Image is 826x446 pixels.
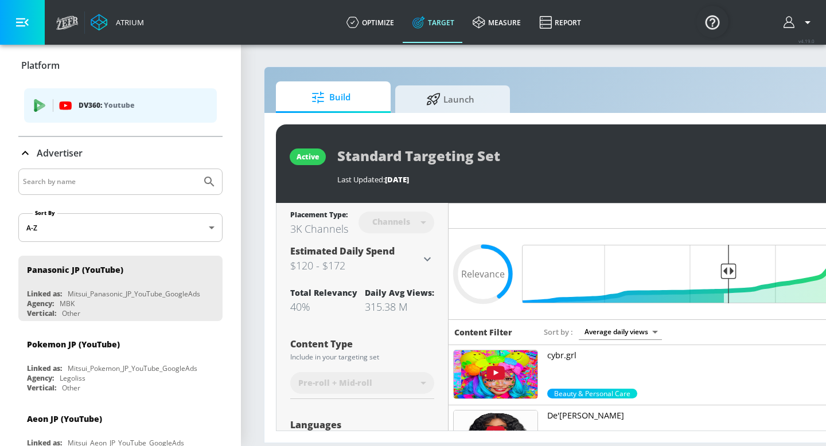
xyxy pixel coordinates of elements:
div: Content Type [290,339,434,349]
div: A-Z [18,213,223,242]
div: Panasonic JP (YouTube)Linked as:Mitsui_Panasonic_JP_YouTube_GoogleAdsAgency:MBKVertical:Other [18,256,223,321]
div: Channels [367,217,416,226]
a: Report [530,2,590,43]
div: 40% [290,300,357,314]
div: Mitsui_Pokemon_JP_YouTube_GoogleAds [68,363,197,373]
div: 99.0% [547,389,637,398]
div: 3K Channels [290,222,348,236]
div: Other [62,308,80,318]
div: Linked as: [27,363,62,373]
span: Build [287,84,375,111]
p: DV360: [79,99,208,112]
div: Panasonic JP (YouTube) [27,264,123,275]
div: Total Relevancy [290,287,357,298]
span: Launch [407,85,494,113]
div: MBK [60,299,75,308]
span: Relevance [461,269,505,279]
div: Languages [290,420,434,429]
p: Youtube [104,99,134,111]
div: Other [62,383,80,393]
div: Placement Type: [290,210,348,222]
div: Advertiser [18,137,223,169]
div: 315.38 M [365,300,434,314]
a: measure [463,2,530,43]
p: Advertiser [37,147,83,159]
div: Pokemon JP (YouTube)Linked as:Mitsui_Pokemon_JP_YouTube_GoogleAdsAgency:LegolissVertical:Other [18,330,223,396]
span: Sort by [544,327,573,337]
div: Estimated Daily Spend$120 - $172 [290,245,434,273]
div: DV360: Youtube [24,88,217,123]
span: Estimated Daily Spend [290,245,395,257]
button: Open Resource Center [696,6,728,38]
a: Target [403,2,463,43]
div: Vertical: [27,383,56,393]
a: Atrium [91,14,144,31]
span: v 4.19.0 [798,38,815,44]
div: Atrium [111,17,144,28]
p: Platform [21,59,60,72]
div: Pokemon JP (YouTube) [27,339,120,350]
div: Legoliss [60,373,85,383]
div: Include in your targeting set [290,354,434,361]
span: [DATE] [385,174,409,185]
div: Agency: [27,373,54,383]
div: Vertical: [27,308,56,318]
a: optimize [337,2,403,43]
div: active [297,152,319,162]
ul: list of platforms [24,84,217,130]
h3: $120 - $172 [290,257,420,273]
div: Agency: [27,299,54,308]
div: Mitsui_Panasonic_JP_YouTube_GoogleAds [68,289,200,299]
span: Beauty & Personal Care [547,389,637,398]
input: Search by name [23,174,197,189]
img: UUYkgojdOBYN0uwUC731E1DQ [454,350,537,398]
label: Sort By [33,209,57,217]
div: Daily Avg Views: [365,287,434,298]
div: Linked as: [27,289,62,299]
div: Aeon JP (YouTube) [27,413,102,424]
div: Platform [18,81,223,136]
div: Average daily views [579,324,662,339]
h6: Content Filter [454,327,512,338]
span: Pre-roll + Mid-roll [298,377,372,389]
div: Platform [18,49,223,81]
